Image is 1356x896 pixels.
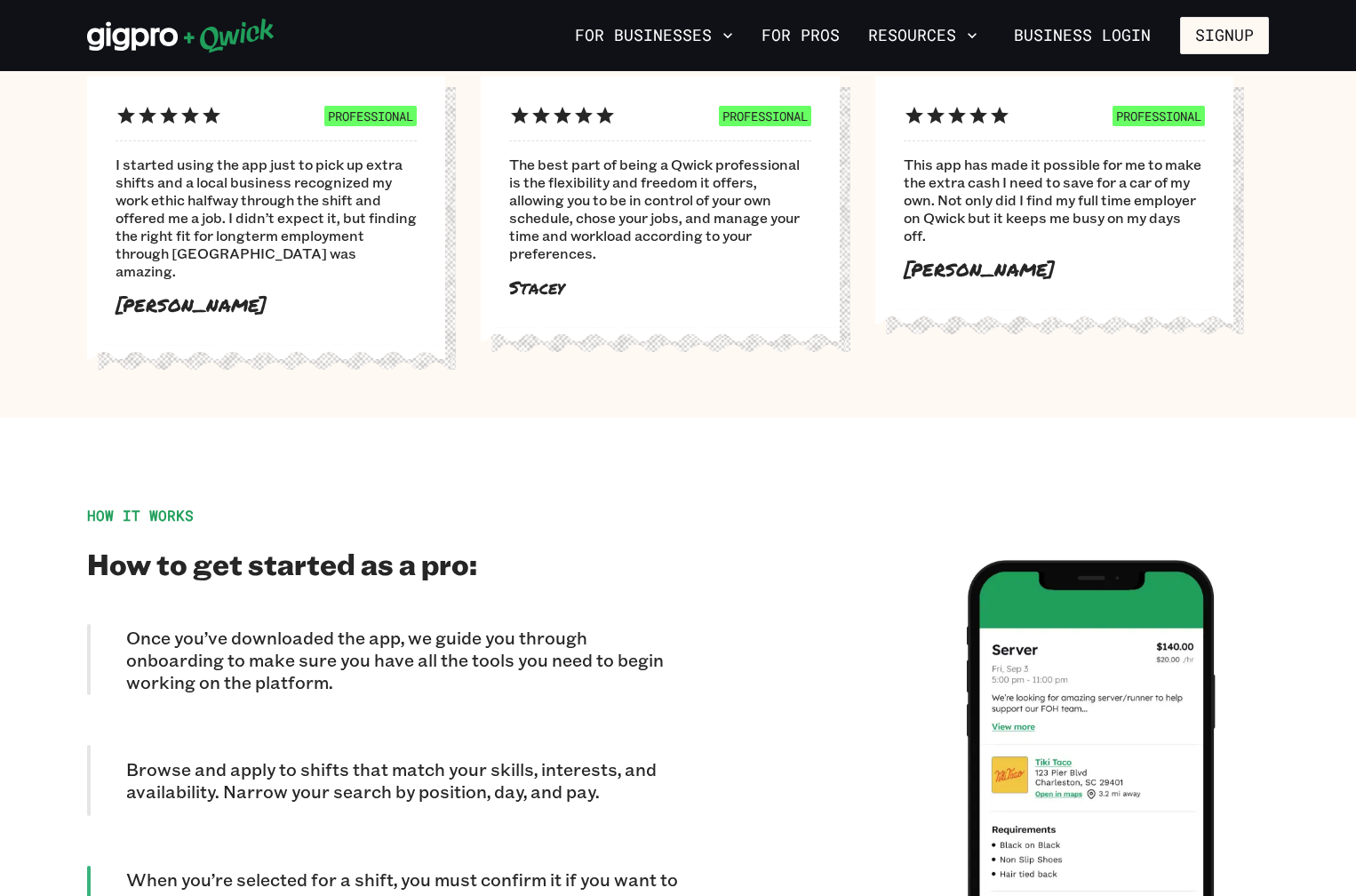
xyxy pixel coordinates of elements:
div: Browse and apply to shifts that match your skills, interests, and availability. Narrow your searc... [87,745,678,816]
span: This app has made it possible for me to make the extra cash I need to save for a car of my own. N... [904,156,1205,244]
span: PROFESSIONAL [719,106,811,126]
h2: How to get started as a pro: [87,546,678,581]
button: For Businesses [568,20,740,51]
a: For Pros [754,20,847,51]
span: I started using the app just to pick up extra shifts and a local business recognized my work ethi... [116,156,417,280]
button: Resources [861,20,985,51]
p: Stacey [509,276,810,299]
p: [PERSON_NAME] [904,259,1205,281]
p: Browse and apply to shifts that match your skills, interests, and availability. Narrow your searc... [126,758,678,803]
button: Signup [1180,17,1269,54]
a: Business Login [999,17,1166,54]
span: The best part of being a Qwick professional is the flexibility and freedom it offers, allowing yo... [509,156,810,262]
div: HOW IT WORKS [87,507,678,524]
p: Once you’ve downloaded the app, we guide you through onboarding to make sure you have all the too... [126,627,678,693]
div: Once you’ve downloaded the app, we guide you through onboarding to make sure you have all the too... [87,624,678,695]
p: [PERSON_NAME] [116,294,417,316]
span: PROFESSIONAL [324,106,417,126]
span: PROFESSIONAL [1113,106,1205,126]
